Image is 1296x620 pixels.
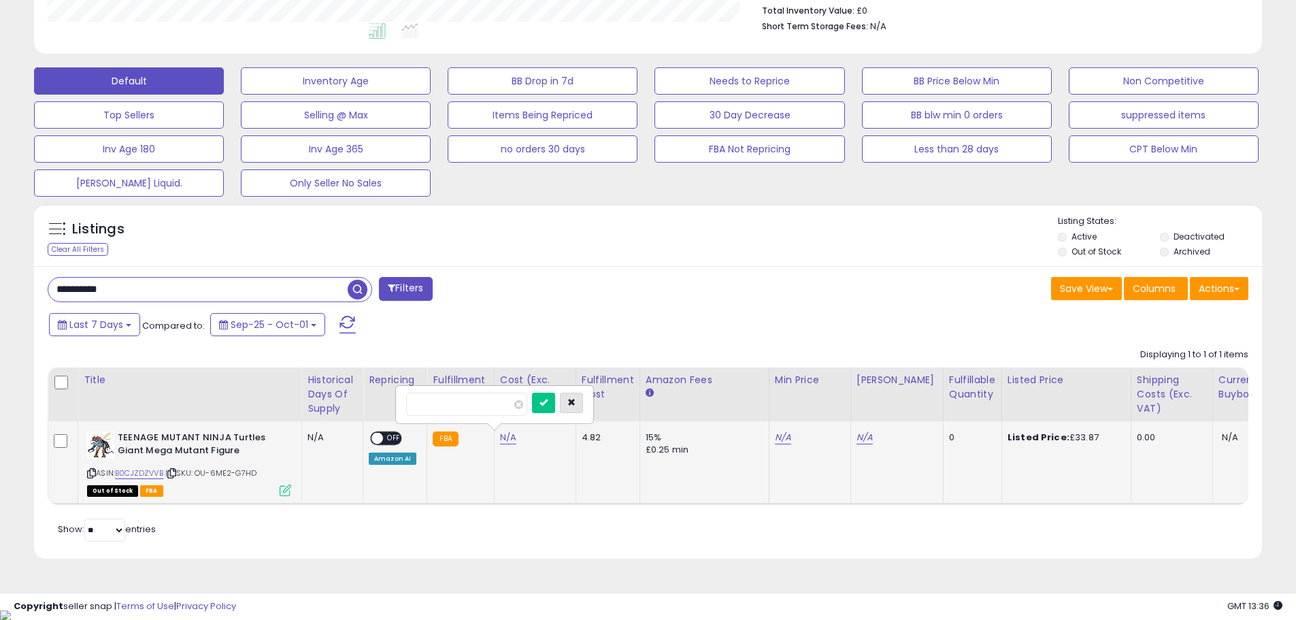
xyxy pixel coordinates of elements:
[87,431,291,495] div: ASIN:
[1140,348,1248,361] div: Displaying 1 to 1 of 1 items
[646,387,654,399] small: Amazon Fees.
[1008,373,1125,387] div: Listed Price
[857,431,873,444] a: N/A
[762,5,854,16] b: Total Inventory Value:
[58,523,156,536] span: Show: entries
[949,431,991,444] div: 0
[582,431,629,444] div: 4.82
[72,220,124,239] h5: Listings
[1124,277,1188,300] button: Columns
[308,373,357,416] div: Historical Days Of Supply
[87,431,114,459] img: 51AmTBp3siL._SL40_.jpg
[379,277,432,301] button: Filters
[775,373,845,387] div: Min Price
[862,67,1052,95] button: BB Price Below Min
[142,319,205,332] span: Compared to:
[448,135,637,163] button: no orders 30 days
[84,373,296,387] div: Title
[383,433,405,444] span: OFF
[433,373,488,387] div: Fulfillment
[1058,215,1262,228] p: Listing States:
[308,431,352,444] div: N/A
[857,373,937,387] div: [PERSON_NAME]
[34,169,224,197] button: [PERSON_NAME] Liquid.
[646,444,759,456] div: £0.25 min
[34,101,224,129] button: Top Sellers
[118,431,283,460] b: TEENAGE MUTANT NINJA Turtles Giant Mega Mutant Figure
[654,67,844,95] button: Needs to Reprice
[369,453,416,465] div: Amazon AI
[241,67,431,95] button: Inventory Age
[176,600,236,613] a: Privacy Policy
[34,67,224,95] button: Default
[646,373,763,387] div: Amazon Fees
[1174,231,1225,242] label: Deactivated
[870,20,886,33] span: N/A
[1071,246,1121,257] label: Out of Stock
[448,67,637,95] button: BB Drop in 7d
[1137,373,1207,416] div: Shipping Costs (Exc. VAT)
[500,373,570,402] div: Cost (Exc. VAT)
[433,431,458,446] small: FBA
[448,101,637,129] button: Items Being Repriced
[69,318,123,331] span: Last 7 Days
[241,101,431,129] button: Selling @ Max
[116,600,174,613] a: Terms of Use
[654,101,844,129] button: 30 Day Decrease
[1069,67,1259,95] button: Non Competitive
[862,101,1052,129] button: BB blw min 0 orders
[165,468,256,478] span: | SKU: OU-6ME2-G7HD
[1008,431,1069,444] b: Listed Price:
[582,373,634,402] div: Fulfillment Cost
[1069,135,1259,163] button: CPT Below Min
[1069,101,1259,129] button: suppressed items
[1218,373,1289,402] div: Current Buybox Price
[949,373,996,402] div: Fulfillable Quantity
[48,243,108,256] div: Clear All Filters
[210,313,325,336] button: Sep-25 - Oct-01
[1133,282,1176,295] span: Columns
[1008,431,1120,444] div: £33.87
[14,600,236,613] div: seller snap | |
[1051,277,1122,300] button: Save View
[1071,231,1097,242] label: Active
[654,135,844,163] button: FBA Not Repricing
[1222,431,1238,444] span: N/A
[369,373,421,387] div: Repricing
[646,431,759,444] div: 15%
[762,1,1238,18] li: £0
[241,135,431,163] button: Inv Age 365
[1227,600,1282,613] span: 2025-10-9 13:36 GMT
[231,318,308,331] span: Sep-25 - Oct-01
[14,600,63,613] strong: Copyright
[862,135,1052,163] button: Less than 28 days
[1190,277,1248,300] button: Actions
[140,485,163,497] span: FBA
[775,431,791,444] a: N/A
[34,135,224,163] button: Inv Age 180
[500,431,516,444] a: N/A
[115,468,163,479] a: B0CJZDZVVB
[87,485,138,497] span: All listings that are currently out of stock and unavailable for purchase on Amazon
[762,20,868,32] b: Short Term Storage Fees:
[1137,431,1202,444] div: 0.00
[1174,246,1210,257] label: Archived
[49,313,140,336] button: Last 7 Days
[241,169,431,197] button: Only Seller No Sales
